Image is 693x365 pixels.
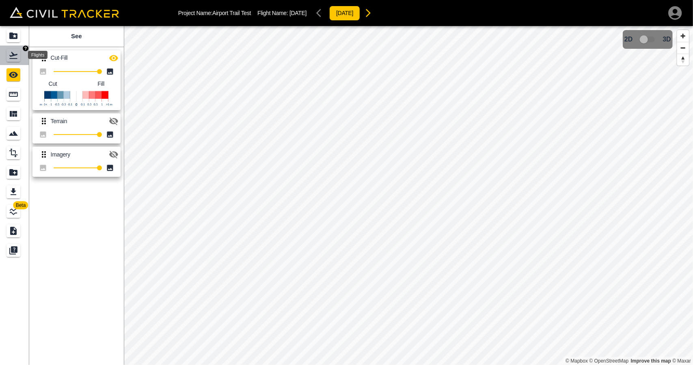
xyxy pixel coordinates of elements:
span: [DATE] [289,10,307,16]
button: Zoom in [677,30,689,42]
button: Reset bearing to north [677,54,689,65]
span: 2D [624,36,633,43]
div: Flights [28,51,47,59]
img: Civil Tracker [10,7,119,18]
a: Mapbox [566,358,588,364]
p: Flight Name: [257,10,307,16]
a: Maxar [672,358,691,364]
span: 3D [663,36,671,43]
span: 3D model not uploaded yet [636,32,660,47]
p: Project Name: Airport Trail Test [178,10,251,16]
button: [DATE] [329,6,360,21]
a: OpenStreetMap [589,358,629,364]
a: Map feedback [631,358,671,364]
button: Zoom out [677,42,689,54]
canvas: Map [124,26,693,365]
